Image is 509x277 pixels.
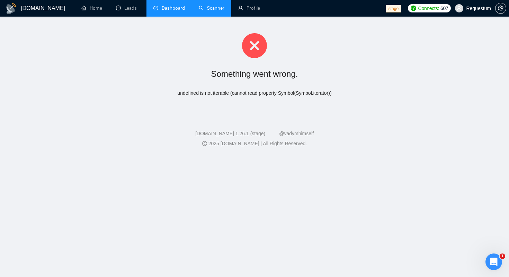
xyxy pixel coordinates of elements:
[279,131,314,136] a: @vadymhimself
[11,66,498,81] div: Something went wrong.
[6,3,17,14] img: logo
[11,90,498,97] div: undefined is not iterable (cannot read property Symbol(Symbol.iterator))
[495,6,506,11] a: setting
[440,4,448,12] span: 607
[116,5,140,11] a: messageLeads
[199,5,224,11] a: searchScanner
[457,6,462,11] span: user
[411,6,416,11] img: upwork-logo.png
[500,253,505,259] span: 1
[495,3,506,14] button: setting
[418,4,439,12] span: Connects:
[202,141,207,146] span: copyright
[81,5,102,11] a: homeHome
[195,131,265,136] a: [DOMAIN_NAME] 1.26.1 (stage)
[485,253,502,270] iframe: Intercom live chat
[386,5,401,12] span: stage
[242,33,267,58] span: close-circle
[238,5,260,11] a: userProfile
[162,5,185,11] span: Dashboard
[153,6,158,10] span: dashboard
[6,140,503,147] div: 2025 [DOMAIN_NAME] | All Rights Reserved.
